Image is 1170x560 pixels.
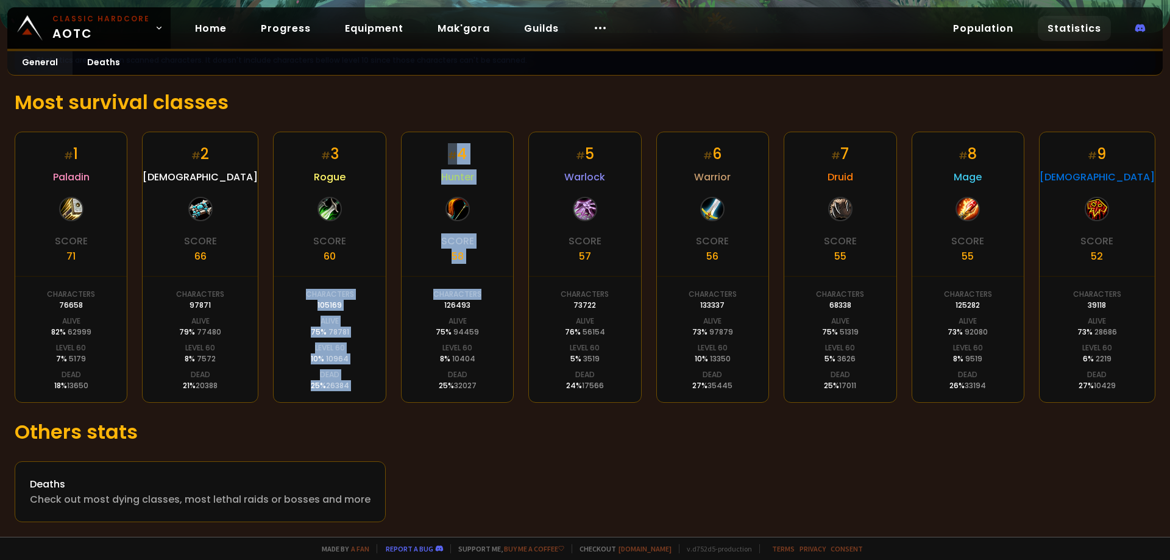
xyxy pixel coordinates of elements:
div: Level 60 [570,342,600,353]
div: Level 60 [698,342,728,353]
div: 73 % [692,327,733,338]
div: 57 [579,249,591,264]
div: 60 [324,249,336,264]
div: Dead [191,369,210,380]
div: 9 [1088,143,1106,165]
span: 92080 [965,327,988,337]
a: Buy me a coffee [504,544,564,553]
span: 97879 [709,327,733,337]
div: 10 % [311,353,349,364]
div: Score [1080,233,1113,249]
div: 25 % [439,380,477,391]
div: 3 [321,143,339,165]
span: 94459 [453,327,479,337]
div: 5 % [824,353,856,364]
div: Level 60 [953,342,983,353]
div: 66 [194,249,207,264]
span: Warrior [694,169,731,185]
small: # [831,149,840,163]
div: Characters [816,289,864,300]
div: 8 % [440,353,475,364]
div: Alive [576,316,594,327]
div: 73 % [948,327,988,338]
div: Dead [62,369,81,380]
div: Dead [320,369,339,380]
span: 17566 [582,380,604,391]
a: Population [943,16,1023,41]
span: Made by [314,544,369,553]
span: 20388 [196,380,218,391]
div: 75 % [822,327,859,338]
div: Alive [321,316,339,327]
span: 10404 [452,353,475,364]
div: Characters [176,289,224,300]
div: 8 % [953,353,982,364]
div: Characters [433,289,481,300]
span: 17011 [839,380,856,391]
div: 126493 [444,300,470,311]
div: 7 % [56,353,86,364]
div: Dead [575,369,595,380]
span: 33194 [965,380,986,391]
span: 32027 [454,380,477,391]
div: 8 [959,143,977,165]
div: Dead [831,369,850,380]
div: Dead [1087,369,1107,380]
span: 13350 [710,353,731,364]
a: Guilds [514,16,569,41]
div: 26 % [949,380,986,391]
small: # [64,149,73,163]
span: 62999 [68,327,91,337]
div: Score [313,233,346,249]
a: Mak'gora [428,16,500,41]
a: [DOMAIN_NAME] [619,544,672,553]
div: Score [55,233,88,249]
div: Level 60 [185,342,215,353]
a: Report a bug [386,544,433,553]
div: 125282 [955,300,980,311]
div: Alive [191,316,210,327]
div: 76 % [565,327,605,338]
div: 27 % [692,380,732,391]
span: 26384 [326,380,349,391]
div: 68338 [829,300,851,311]
small: # [703,149,712,163]
div: 1 [64,143,78,165]
div: 4 [448,143,467,165]
div: Score [184,233,217,249]
div: Alive [62,316,80,327]
div: 10 % [695,353,731,364]
div: 5 % [570,353,600,364]
div: Alive [703,316,721,327]
span: [DEMOGRAPHIC_DATA] [143,169,258,185]
span: 51319 [840,327,859,337]
a: Equipment [335,16,413,41]
div: Deaths [30,477,370,492]
div: Check out most dying classes, most lethal raids or bosses and more [30,492,370,507]
div: 8 % [185,353,216,364]
small: # [448,149,457,163]
span: 77480 [197,327,221,337]
div: Score [824,233,857,249]
div: Level 60 [56,342,86,353]
span: AOTC [52,13,150,43]
div: Level 60 [442,342,472,353]
span: Support me, [450,544,564,553]
div: Level 60 [1082,342,1112,353]
div: 24 % [566,380,604,391]
div: Characters [689,289,737,300]
a: Consent [831,544,863,553]
h1: Most survival classes [15,88,1155,117]
span: 78781 [328,327,349,337]
div: 21 % [183,380,218,391]
span: Warlock [564,169,605,185]
span: Hunter [441,169,474,185]
a: Terms [772,544,795,553]
div: Alive [448,316,467,327]
div: Score [441,233,474,249]
div: Dead [958,369,977,380]
a: Progress [251,16,321,41]
a: DeathsCheck out most dying classes, most lethal raids or bosses and more [15,461,386,522]
span: 2219 [1096,353,1111,364]
div: Alive [959,316,977,327]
